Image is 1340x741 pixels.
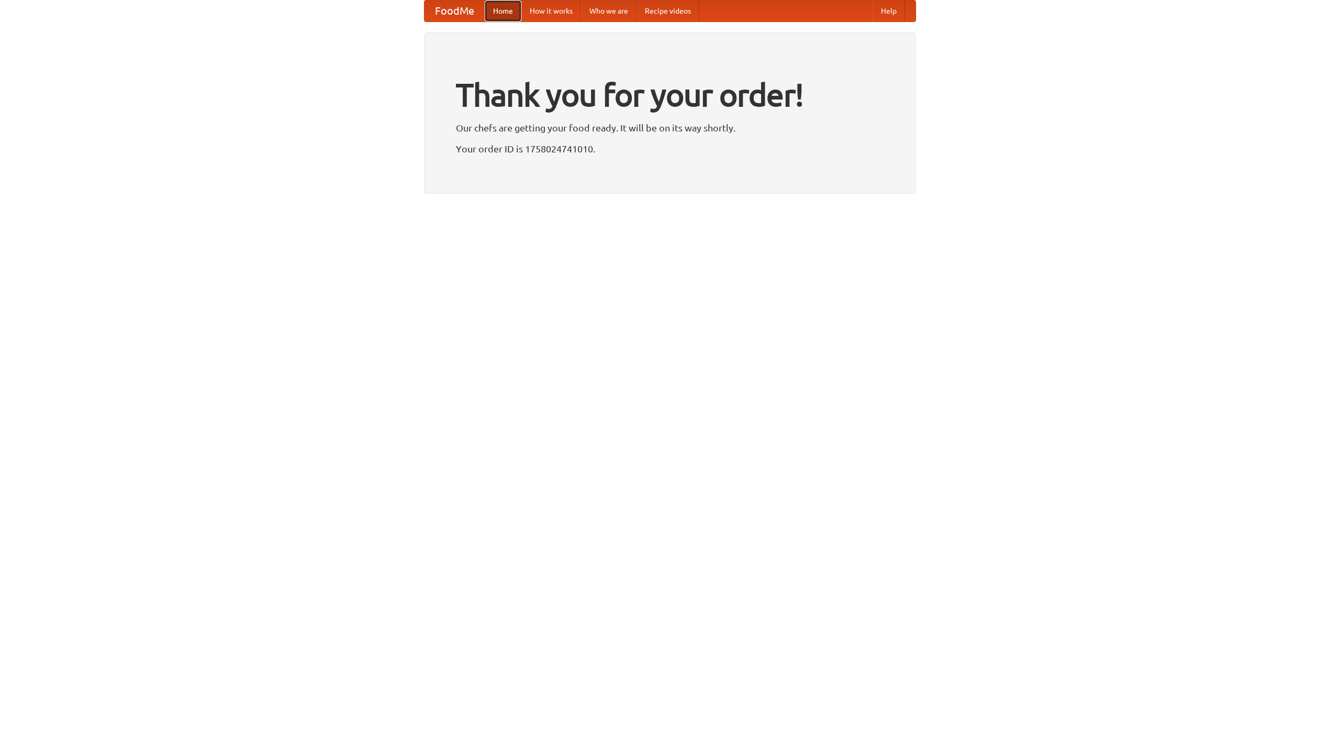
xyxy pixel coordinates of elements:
[425,1,485,21] a: FoodMe
[456,120,884,136] p: Our chefs are getting your food ready. It will be on its way shortly.
[456,141,884,157] p: Your order ID is 1758024741010.
[636,1,699,21] a: Recipe videos
[581,1,636,21] a: Who we are
[456,70,884,120] h1: Thank you for your order!
[873,1,905,21] a: Help
[521,1,581,21] a: How it works
[485,1,521,21] a: Home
